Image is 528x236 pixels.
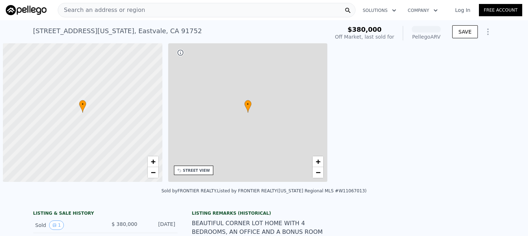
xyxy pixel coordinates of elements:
img: Pellego [6,5,47,15]
div: [DATE] [143,220,175,230]
button: View historical data [49,220,64,230]
span: • [244,101,252,108]
a: Zoom in [313,156,323,167]
div: Sold by FRONTIER REALTY . [161,188,217,193]
span: $380,000 [348,26,382,33]
div: • [79,100,86,113]
div: Pellego ARV [412,33,441,40]
span: Search an address or region [58,6,145,14]
span: − [150,168,155,177]
div: [STREET_ADDRESS][US_STATE] , Eastvale , CA 91752 [33,26,202,36]
span: $ 380,000 [112,221,137,227]
span: + [150,157,155,166]
div: Sold [35,220,100,230]
a: Log In [446,6,479,14]
button: Solutions [357,4,402,17]
a: Zoom in [148,156,158,167]
div: Off Market, last sold for [335,33,394,40]
button: Show Options [481,25,495,39]
span: − [316,168,320,177]
a: Zoom out [148,167,158,178]
a: Free Account [479,4,522,16]
div: Listed by FRONTIER REALTY ([US_STATE] Regional MLS #W11067013) [217,188,367,193]
button: SAVE [452,25,477,38]
button: Company [402,4,444,17]
div: STREET VIEW [183,168,210,173]
div: LISTING & SALE HISTORY [33,210,178,218]
span: + [316,157,320,166]
div: • [244,100,252,113]
a: Zoom out [313,167,323,178]
div: Listing Remarks (Historical) [192,210,336,216]
span: • [79,101,86,108]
